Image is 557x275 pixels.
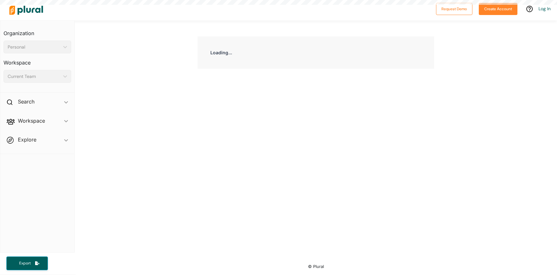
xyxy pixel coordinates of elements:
[4,24,71,38] h3: Organization
[6,256,48,270] button: Export
[538,6,551,11] a: Log In
[15,261,35,266] span: Export
[4,53,71,67] h3: Workspace
[308,264,324,269] small: © Plural
[18,98,34,105] h2: Search
[8,73,61,80] div: Current Team
[436,3,472,15] button: Request Demo
[8,44,61,50] div: Personal
[479,3,517,15] button: Create Account
[198,36,434,69] div: Loading...
[436,5,472,12] a: Request Demo
[479,5,517,12] a: Create Account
